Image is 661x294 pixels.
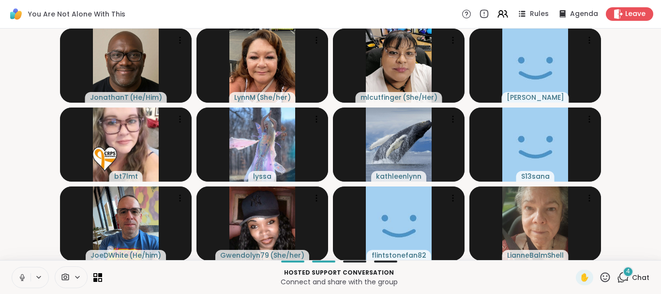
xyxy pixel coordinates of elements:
span: kathleenlynn [376,171,421,181]
p: Hosted support conversation [108,268,570,277]
span: mlcutfinger [361,93,402,102]
img: Donald [502,29,568,103]
span: Rules [530,9,549,19]
p: Connect and share with the group [108,277,570,287]
img: flintstonefan82 [366,186,432,261]
span: S13sana [521,171,550,181]
span: bt7lmt [114,171,138,181]
img: ShareWell Logomark [8,6,24,22]
span: lyssa [253,171,271,181]
span: ✋ [580,272,589,283]
span: LynnM [234,93,255,102]
img: lyssa [229,108,295,182]
span: ( She/her ) [270,250,304,260]
span: flintstonefan82 [372,250,426,260]
img: LynnM [229,29,295,103]
span: [PERSON_NAME] [507,93,564,102]
img: Gwendolyn79 [229,186,295,261]
span: ( She/Her ) [403,93,437,102]
span: Leave [625,9,646,19]
span: Gwendolyn79 [220,250,269,260]
img: LianneBalmShell [502,186,568,261]
img: kathleenlynn [366,108,432,182]
span: Chat [632,273,649,282]
img: bt7lmt [93,108,159,182]
span: ( He/him ) [129,250,161,260]
img: mlcutfinger [366,29,432,103]
img: JonathanT [93,29,159,103]
span: 4 [626,267,630,276]
span: ( She/her ) [256,93,291,102]
img: S13sana [502,108,568,182]
span: ( He/Him ) [130,93,162,102]
span: Agenda [570,9,598,19]
span: LianneBalmShell [507,250,564,260]
span: JonathanT [90,93,129,102]
span: JoeDWhite [90,250,128,260]
img: JoeDWhite [93,186,159,261]
span: You Are Not Alone With This [28,9,125,19]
